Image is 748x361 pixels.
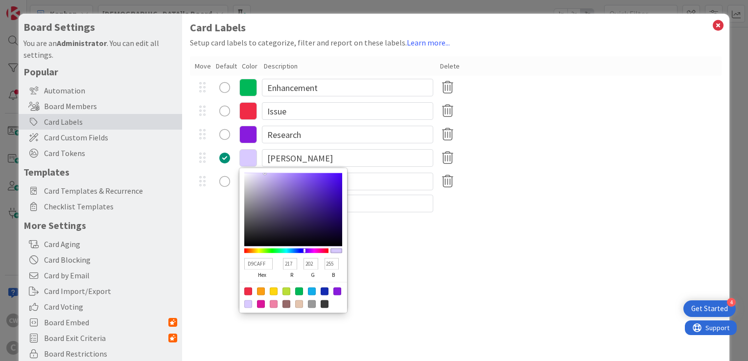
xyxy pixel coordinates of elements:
div: Card Import/Export [19,283,182,299]
div: #d9caff [244,300,252,308]
div: #383838 [321,300,328,308]
span: Card Voting [44,301,177,313]
span: Card Tokens [44,147,177,159]
div: #FB9F14 [257,287,265,295]
h5: Templates [23,166,177,178]
div: Open Get Started checklist, remaining modules: 4 [683,300,736,317]
div: #E4C5AF [295,300,303,308]
div: Get Started [691,304,728,314]
input: Add Label [262,195,433,212]
div: #ef81a6 [270,300,278,308]
div: Board Members [19,98,182,114]
div: Card Labels [19,114,182,130]
div: #00b858 [295,287,303,295]
span: Support [21,1,45,13]
h5: More Settings [23,219,177,231]
span: Checklist Templates [44,201,177,212]
span: Card by Email [44,270,177,281]
div: Automation [19,83,182,98]
div: Move [195,61,211,71]
div: Card Blocking [19,252,182,268]
input: Edit Label [262,126,433,143]
span: Board Exit Criteria [44,332,168,344]
input: Edit Label [262,79,433,96]
div: 4 [727,298,736,307]
label: hex [244,270,280,281]
div: Description [264,61,435,71]
div: #db169a [257,300,265,308]
div: #13adea [308,287,316,295]
a: Learn more... [407,38,450,47]
div: #881bdd [333,287,341,295]
div: #966969 [282,300,290,308]
div: Setup card labels to categorize, filter and report on these labels. [190,37,722,48]
div: Card Aging [19,236,182,252]
h1: Card Labels [190,22,722,34]
span: Board Restrictions [44,348,177,360]
div: Delete [440,61,460,71]
input: Edit Label [262,173,433,190]
label: g [304,270,321,281]
span: Card Custom Fields [44,132,177,143]
span: Card Templates & Recurrence [44,185,177,197]
div: Color [242,61,259,71]
div: You are an . You can edit all settings. [23,37,177,61]
div: #999999 [308,300,316,308]
div: Default [216,61,237,71]
div: #f02b46 [244,287,252,295]
h4: Board Settings [23,21,177,33]
div: #bade38 [282,287,290,295]
label: r [283,270,301,281]
div: #ffd60f [270,287,278,295]
b: Administrator [57,38,107,48]
input: Edit Label [262,102,433,120]
h5: Popular [23,66,177,78]
input: Edit Label [262,149,433,167]
label: b [325,270,342,281]
div: #142bb2 [321,287,328,295]
span: Board Embed [44,316,168,328]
